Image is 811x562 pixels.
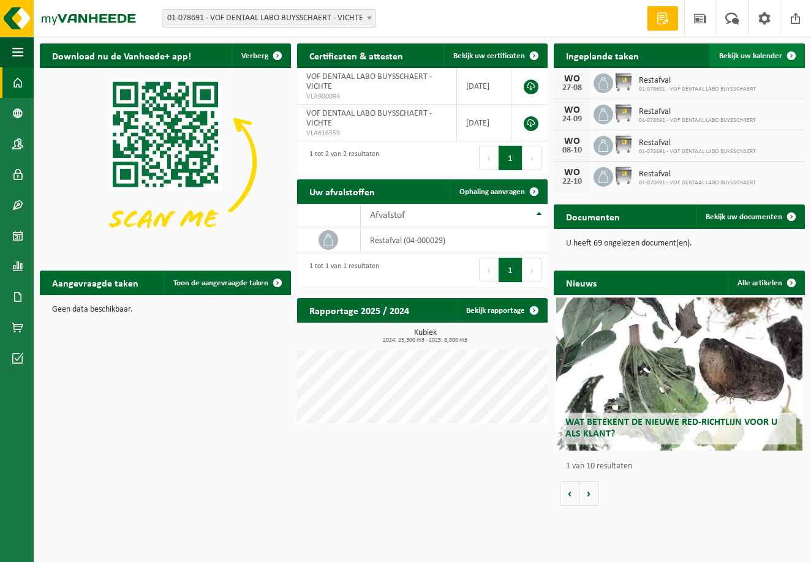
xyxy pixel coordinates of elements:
h3: Kubiek [303,329,548,343]
td: [DATE] [457,68,512,105]
img: WB-1100-GAL-GY-02 [613,103,634,124]
span: Wat betekent de nieuwe RED-richtlijn voor u als klant? [565,418,777,439]
span: 01-078691 - VOF DENTAAL LABO BUYSSCHAERT [639,117,756,124]
span: 01-078691 - VOF DENTAAL LABO BUYSSCHAERT [639,86,756,93]
button: Next [522,258,541,282]
span: Verberg [241,52,268,60]
span: VOF DENTAAL LABO BUYSSCHAERT - VICHTE [306,109,432,128]
h2: Rapportage 2025 / 2024 [297,298,421,322]
span: VLA900094 [306,92,447,102]
button: Verberg [232,43,290,68]
span: 01-078691 - VOF DENTAAL LABO BUYSSCHAERT [639,148,756,155]
h2: Aangevraagde taken [40,271,151,294]
td: [DATE] [457,105,512,141]
span: Bekijk uw documenten [706,213,782,221]
span: Restafval [639,170,756,179]
p: 1 van 10 resultaten [566,462,799,471]
img: Download de VHEPlus App [40,68,291,256]
td: restafval (04-000029) [361,227,548,253]
h2: Certificaten & attesten [297,43,415,67]
span: VLA616559 [306,129,447,138]
span: VOF DENTAAL LABO BUYSSCHAERT - VICHTE [306,72,432,91]
span: 2024: 25,300 m3 - 2025: 8,800 m3 [303,337,548,343]
img: WB-1100-GAL-GY-02 [613,72,634,92]
h2: Download nu de Vanheede+ app! [40,43,203,67]
span: 01-078691 - VOF DENTAAL LABO BUYSSCHAERT [639,179,756,187]
div: WO [560,137,584,146]
h2: Uw afvalstoffen [297,179,387,203]
div: WO [560,105,584,115]
p: U heeft 69 ongelezen document(en). [566,239,793,248]
a: Bekijk uw documenten [696,204,804,229]
span: 01-078691 - VOF DENTAAL LABO BUYSSCHAERT - VICHTE [162,10,375,27]
h2: Nieuws [554,271,609,294]
span: Bekijk uw kalender [719,52,782,60]
a: Bekijk uw kalender [709,43,804,68]
button: Volgende [579,481,598,506]
span: Restafval [639,76,756,86]
span: Bekijk uw certificaten [453,52,525,60]
a: Bekijk uw certificaten [443,43,546,68]
button: Previous [479,258,499,282]
button: 1 [499,258,522,282]
div: 08-10 [560,146,584,155]
a: Bekijk rapportage [456,298,546,323]
span: Afvalstof [370,211,405,220]
span: 01-078691 - VOF DENTAAL LABO BUYSSCHAERT - VICHTE [162,9,376,28]
div: 1 tot 1 van 1 resultaten [303,257,379,283]
div: 1 tot 2 van 2 resultaten [303,144,379,171]
a: Ophaling aanvragen [450,179,546,204]
span: Ophaling aanvragen [459,188,525,196]
div: WO [560,168,584,178]
p: Geen data beschikbaar. [52,305,279,314]
h2: Ingeplande taken [554,43,651,67]
button: Previous [479,146,499,170]
span: Restafval [639,107,756,117]
div: 27-08 [560,84,584,92]
img: WB-1100-GAL-GY-02 [613,165,634,186]
img: WB-1100-GAL-GY-02 [613,134,634,155]
span: Toon de aangevraagde taken [173,279,268,287]
button: Vorige [560,481,579,506]
a: Wat betekent de nieuwe RED-richtlijn voor u als klant? [556,298,802,451]
a: Alle artikelen [728,271,804,295]
div: WO [560,74,584,84]
a: Toon de aangevraagde taken [164,271,290,295]
button: 1 [499,146,522,170]
span: Restafval [639,138,756,148]
div: 22-10 [560,178,584,186]
div: 24-09 [560,115,584,124]
button: Next [522,146,541,170]
h2: Documenten [554,204,632,228]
